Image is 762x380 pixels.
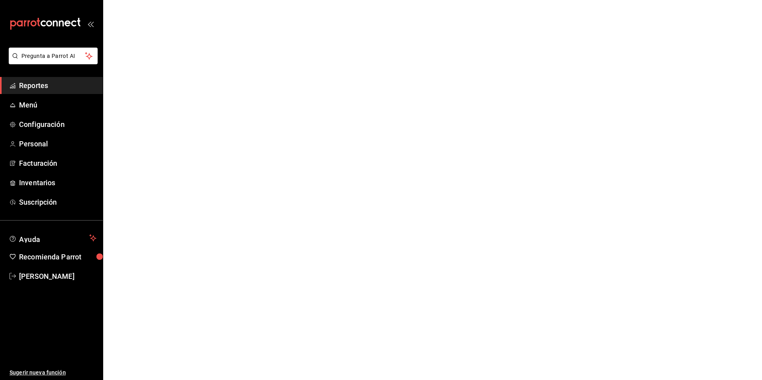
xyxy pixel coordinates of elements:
span: Menú [19,100,96,110]
span: Sugerir nueva función [10,368,96,377]
span: Inventarios [19,177,96,188]
span: Configuración [19,119,96,130]
span: Facturación [19,158,96,169]
span: Personal [19,138,96,149]
span: Ayuda [19,233,86,243]
span: Recomienda Parrot [19,251,96,262]
span: Suscripción [19,197,96,207]
span: [PERSON_NAME] [19,271,96,282]
button: open_drawer_menu [87,21,94,27]
a: Pregunta a Parrot AI [6,58,98,66]
span: Reportes [19,80,96,91]
button: Pregunta a Parrot AI [9,48,98,64]
span: Pregunta a Parrot AI [21,52,85,60]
